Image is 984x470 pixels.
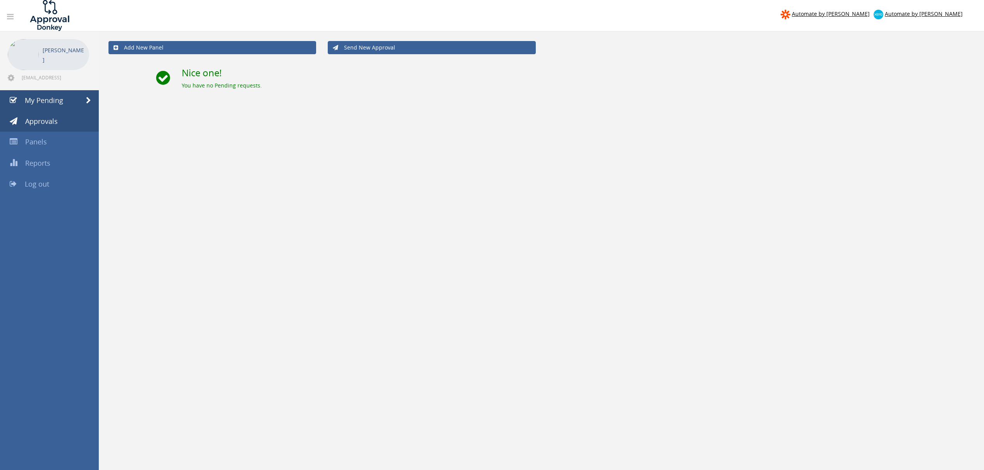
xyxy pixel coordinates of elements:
h2: Nice one! [182,68,974,78]
span: Approvals [25,117,58,126]
span: Panels [25,137,47,146]
div: You have no Pending requests. [182,82,974,89]
a: Add New Panel [108,41,316,54]
a: Send New Approval [328,41,535,54]
span: Automate by [PERSON_NAME] [885,10,963,17]
span: [EMAIL_ADDRESS][DOMAIN_NAME] [22,74,88,81]
img: zapier-logomark.png [781,10,790,19]
img: xero-logo.png [874,10,883,19]
p: [PERSON_NAME] [43,45,85,65]
span: Log out [25,179,49,189]
span: Automate by [PERSON_NAME] [792,10,870,17]
span: My Pending [25,96,63,105]
span: Reports [25,158,50,168]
